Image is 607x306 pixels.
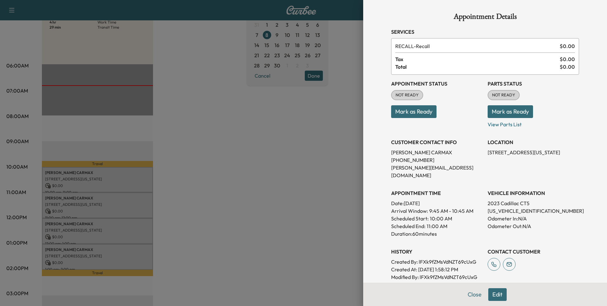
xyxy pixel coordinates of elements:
p: [PHONE_NUMBER] [391,156,483,164]
h3: VEHICLE INFORMATION [488,189,579,197]
p: Arrival Window: [391,207,483,215]
p: [STREET_ADDRESS][US_STATE] [488,149,579,156]
span: Total [395,63,560,71]
h3: Services [391,28,579,36]
p: 10:00 AM [430,215,452,222]
button: Mark as Ready [488,105,533,118]
p: Modified By : lFXk9fZMsVdNZT69cUxG [391,273,483,281]
span: $ 0.00 [560,42,575,50]
p: Scheduled Start: [391,215,429,222]
button: Edit [488,288,507,301]
p: 11:00 AM [427,222,447,230]
p: Odometer In: N/A [488,215,579,222]
button: Mark as Ready [391,105,437,118]
h1: Appointment Details [391,13,579,23]
h3: CUSTOMER CONTACT INFO [391,138,483,146]
p: [PERSON_NAME] CARMAX [391,149,483,156]
p: Duration: 60 minutes [391,230,483,238]
span: Recall [395,42,557,50]
p: View Parts List [488,118,579,128]
span: 9:45 AM - 10:45 AM [429,207,473,215]
p: Date: [DATE] [391,199,483,207]
h3: Appointment Status [391,80,483,87]
span: $ 0.00 [560,55,575,63]
span: Tax [395,55,560,63]
h3: History [391,248,483,255]
button: Close [464,288,486,301]
p: Created At : [DATE] 1:58:12 PM [391,266,483,273]
p: Modified At : [DATE] 6:55:57 AM [391,281,483,289]
span: NOT READY [392,92,423,98]
p: 2023 Cadillac CT5 [488,199,579,207]
p: Odometer Out: N/A [488,222,579,230]
p: Created By : lFXk9fZMsVdNZT69cUxG [391,258,483,266]
span: $ 0.00 [560,63,575,71]
h3: LOCATION [488,138,579,146]
p: [PERSON_NAME][EMAIL_ADDRESS][DOMAIN_NAME] [391,164,483,179]
p: Scheduled End: [391,222,425,230]
h3: APPOINTMENT TIME [391,189,483,197]
h3: Parts Status [488,80,579,87]
p: [US_VEHICLE_IDENTIFICATION_NUMBER] [488,207,579,215]
span: NOT READY [488,92,519,98]
h3: CONTACT CUSTOMER [488,248,579,255]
